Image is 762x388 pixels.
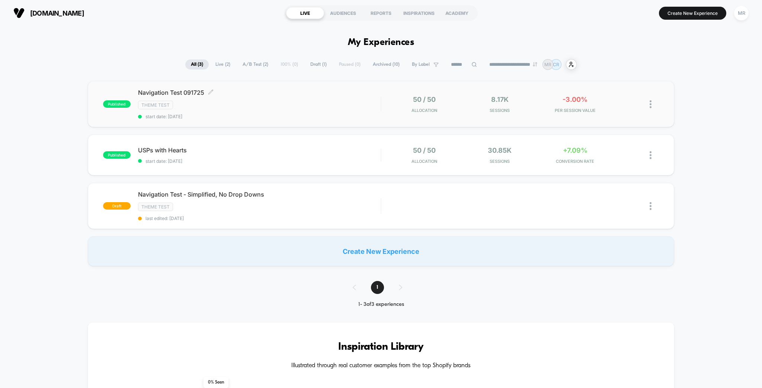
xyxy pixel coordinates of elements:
[438,7,476,19] div: ACADEMY
[464,108,536,113] span: Sessions
[563,146,587,154] span: +7.09%
[237,59,274,69] span: A/B Test ( 2 )
[659,7,726,20] button: Create New Experience
[324,7,362,19] div: AUDIENCES
[185,59,209,69] span: All ( 3 )
[345,301,417,308] div: 1 - 3 of 3 experiences
[362,7,400,19] div: REPORTS
[110,362,652,369] h4: Illustrated through real customer examples from the top Shopify brands
[488,146,512,154] span: 30.85k
[553,62,559,67] p: CR
[412,62,430,67] span: By Label
[464,159,536,164] span: Sessions
[103,202,131,210] span: draft
[650,151,651,159] img: close
[138,101,173,109] span: Theme Test
[305,59,332,69] span: Draft ( 1 )
[204,377,228,388] span: 0 % Seen
[138,114,381,119] span: start date: [DATE]
[650,202,651,210] img: close
[650,100,651,108] img: close
[413,96,436,103] span: 50 / 50
[734,6,749,20] div: MR
[103,100,131,108] span: published
[286,7,324,19] div: LIVE
[11,7,86,19] button: [DOMAIN_NAME]
[491,96,509,103] span: 8.17k
[138,146,381,154] span: USPs with Hearts
[413,146,436,154] span: 50 / 50
[732,6,751,21] button: MR
[348,37,414,48] h1: My Experiences
[138,158,381,164] span: start date: [DATE]
[540,108,611,113] span: PER SESSION VALUE
[367,59,405,69] span: Archived ( 10 )
[544,62,551,67] p: MR
[110,341,652,353] h3: Inspiration Library
[563,96,587,103] span: -3.00%
[88,236,675,266] div: Create New Experience
[13,7,25,19] img: Visually logo
[533,62,537,67] img: end
[540,159,611,164] span: CONVERSION RATE
[103,151,131,159] span: published
[371,281,384,294] span: 1
[138,89,381,96] span: Navigation Test 091725
[412,159,437,164] span: Allocation
[138,191,381,198] span: Navigation Test - Simplified, No Drop Downs
[30,9,84,17] span: [DOMAIN_NAME]
[138,203,173,211] span: Theme Test
[400,7,438,19] div: INSPIRATIONS
[412,108,437,113] span: Allocation
[210,59,236,69] span: Live ( 2 )
[138,216,381,221] span: last edited: [DATE]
